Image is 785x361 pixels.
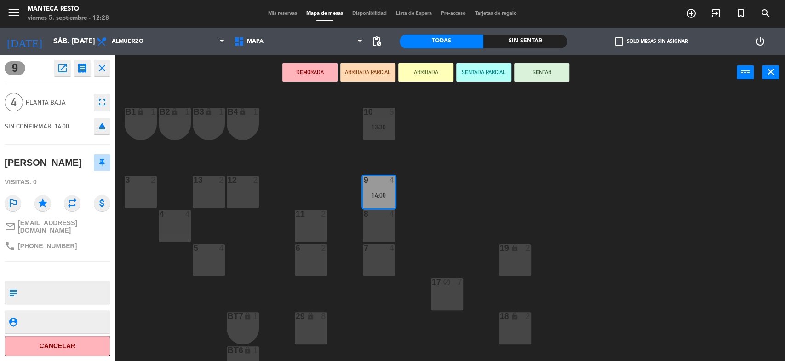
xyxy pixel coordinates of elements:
[457,278,463,286] div: 7
[8,317,18,327] i: person_pin
[348,11,391,16] span: Disponibilidad
[389,176,395,184] div: 4
[34,195,51,211] i: star
[253,346,258,355] div: 1
[686,8,697,19] i: add_circle_outline
[253,176,258,184] div: 2
[28,5,109,14] div: Manteca Resto
[5,195,21,211] i: outlined_flag
[363,192,395,198] div: 14:00
[5,93,23,111] span: 4
[151,176,156,184] div: 2
[77,63,88,74] i: receipt
[321,210,327,218] div: 2
[253,312,258,320] div: 1
[511,244,519,252] i: lock
[264,11,302,16] span: Mis reservas
[54,60,71,76] button: open_in_new
[760,8,771,19] i: search
[219,108,224,116] div: 1
[363,124,395,130] div: 13:30
[219,244,224,252] div: 4
[97,97,108,108] i: fullscreen
[391,11,436,16] span: Lista de Espera
[754,36,765,47] i: power_settings_new
[97,121,108,132] i: eject
[185,210,190,218] div: 4
[219,176,224,184] div: 2
[94,60,110,76] button: close
[247,38,264,45] span: MAPA
[171,108,178,116] i: lock
[371,36,382,47] span: pending_actions
[5,240,16,251] i: phone
[737,65,754,79] button: power_input
[389,244,395,252] div: 4
[5,61,25,75] span: 9
[94,94,110,111] button: fullscreen
[7,6,21,23] button: menu
[57,63,68,74] i: open_in_new
[711,8,722,19] i: exit_to_app
[400,35,483,48] div: Todas
[5,174,110,190] div: Visitas: 0
[94,195,110,211] i: attach_money
[18,219,110,234] span: [EMAIL_ADDRESS][DOMAIN_NAME]
[55,122,69,130] span: 14:00
[112,38,143,45] span: Almuerzo
[64,195,80,211] i: repeat
[244,346,252,354] i: lock
[511,312,519,320] i: lock
[525,244,531,252] div: 2
[5,336,110,356] button: Cancelar
[483,35,567,48] div: Sin sentar
[94,118,110,134] button: eject
[244,312,252,320] i: lock
[735,8,746,19] i: turned_in_not
[302,11,348,16] span: Mapa de mesas
[185,108,190,116] div: 1
[151,108,156,116] div: 1
[340,63,395,82] button: ARRIBADA PARCIAL
[5,221,16,232] i: mail_outline
[443,278,451,286] i: block
[398,63,453,82] button: ARRIBADA
[514,63,569,82] button: SENTAR
[137,108,144,116] i: lock
[307,312,315,320] i: lock
[525,312,531,320] div: 2
[614,37,623,46] span: check_box_outline_blank
[74,60,91,76] button: receipt
[28,14,109,23] div: viernes 5. septiembre - 12:28
[456,63,511,82] button: SENTADA PARCIAL
[389,210,395,218] div: 4
[97,63,108,74] i: close
[765,66,776,77] i: close
[18,242,77,250] span: [PHONE_NUMBER]
[8,287,18,297] i: subject
[740,66,751,77] i: power_input
[253,108,258,116] div: 1
[5,122,52,130] span: SIN CONFIRMAR
[436,11,470,16] span: Pre-acceso
[205,108,212,116] i: lock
